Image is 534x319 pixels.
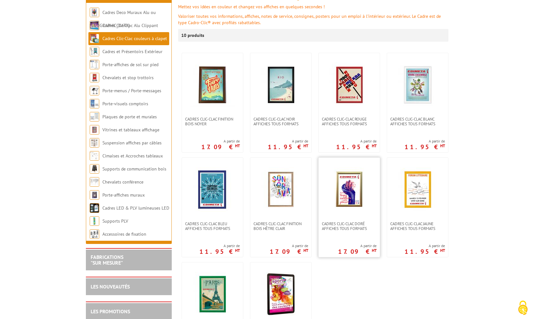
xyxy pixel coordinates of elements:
img: Cimaises et Accroches tableaux [90,151,99,161]
span: Cadres clic-clac rouge affiches tous formats [322,117,377,126]
a: Supports PLV [102,218,128,224]
p: 17.09 € [201,145,240,149]
a: Porte-affiches de sol sur pied [102,62,158,67]
img: Cadres clic-clac vert affiches tous formats [190,272,235,316]
sup: HT [440,248,445,253]
a: Cimaises et Accroches tableaux [102,153,163,159]
span: A partir de [405,139,445,144]
p: 11.95 € [199,250,240,253]
span: A partir de [405,243,445,248]
a: Porte-visuels comptoirs [102,101,148,107]
a: Chevalets conférence [102,179,143,185]
span: Cadres clic-clac jaune affiches tous formats [390,221,445,231]
p: 10 produits [181,29,205,42]
img: CADRES CLIC-CLAC FINITION BOIS NOYER [190,63,235,107]
a: Porte-affiches muraux [102,192,145,198]
a: LES NOUVEAUTÉS [91,283,130,290]
span: Cadres clic-clac bleu affiches tous formats [185,221,240,231]
a: Accessoires de fixation [102,231,146,237]
sup: HT [440,143,445,149]
sup: HT [372,143,377,149]
font: Mettez vos idées en couleur et changez vos affiches en quelques secondes ! [178,4,325,10]
img: Cookies (fenêtre modale) [515,300,531,316]
a: Cadres clic-clac noir affiches tous formats [250,117,311,126]
span: Cadres clic-clac noir affiches tous formats [253,117,308,126]
img: Chevalets conférence [90,177,99,187]
img: Cadres clic-clac jaune affiches tous formats [395,167,440,212]
img: Cadres clic-clac doré affiches tous formats [334,167,364,212]
a: Plaques de porte et murales [102,114,157,120]
span: A partir de [201,139,240,144]
a: Cadres clic-clac bleu affiches tous formats [182,221,243,231]
a: Vitrines et tableaux affichage [102,127,159,133]
a: Cadres clic-clac rouge affiches tous formats [319,117,380,126]
img: Supports PLV [90,216,99,226]
span: A partir de [199,243,240,248]
img: Cadres clic-clac rouge affiches tous formats [327,63,371,107]
button: Cookies (fenêtre modale) [512,297,534,319]
span: CADRES CLIC-CLAC FINITION BOIS NOYER [185,117,240,126]
img: Suspension affiches par câbles [90,138,99,148]
span: Cadres clic-clac blanc affiches tous formats [390,117,445,126]
p: 17.09 € [270,250,308,253]
a: FABRICATIONS"Sur Mesure" [91,254,123,266]
img: Cadres LED & PLV lumineuses LED [90,203,99,213]
a: Porte-menus / Porte-messages [102,88,161,94]
span: A partir de [338,243,377,248]
p: 11.95 € [336,145,377,149]
img: Cadres clic-clac bleu affiches tous formats [190,167,235,212]
img: Chevalets et stop trottoirs [90,73,99,82]
img: Cadres clic-clac finition Bois Hêtre clair [259,167,303,212]
a: Cadres clic-clac finition Bois Hêtre clair [250,221,311,231]
img: Supports de communication bois [90,164,99,174]
a: Cadres clic-clac jaune affiches tous formats [387,221,448,231]
img: Cadres Clic-Clac couleurs à clapet [90,34,99,43]
img: Porte-menus / Porte-messages [90,86,99,95]
span: A partir de [336,139,377,144]
span: A partir de [268,139,308,144]
p: 11.95 € [405,145,445,149]
a: Supports de communication bois [102,166,166,172]
img: Cadres clic-clac blanc affiches tous formats [395,63,440,107]
p: 11.95 € [405,250,445,253]
img: Cadres Cadro-Clic® Noir coins arrondis [259,272,303,316]
img: Plaques de porte et murales [90,112,99,121]
span: Cadres clic-clac doré affiches tous formats [322,221,377,231]
p: 11.95 € [268,145,308,149]
span: A partir de [270,243,308,248]
img: Porte-affiches de sol sur pied [90,60,99,69]
a: Cadres et Présentoirs Extérieur [102,49,163,54]
img: Vitrines et tableaux affichage [90,125,99,135]
sup: HT [372,248,377,253]
sup: HT [235,248,240,253]
img: Cadres clic-clac noir affiches tous formats [259,63,303,107]
sup: HT [303,143,308,149]
span: Cadres clic-clac finition Bois Hêtre clair [253,221,308,231]
img: Cadres Deco Muraux Alu ou Bois [90,8,99,17]
sup: HT [235,143,240,149]
a: Suspension affiches par câbles [102,140,162,146]
a: CADRES CLIC-CLAC FINITION BOIS NOYER [182,117,243,126]
a: Cadres clic-clac doré affiches tous formats [319,221,380,231]
a: Cadres Clic-Clac couleurs à clapet [102,36,167,41]
img: Porte-affiches muraux [90,190,99,200]
sup: HT [303,248,308,253]
a: LES PROMOTIONS [91,308,130,315]
img: Porte-visuels comptoirs [90,99,99,108]
img: Cadres et Présentoirs Extérieur [90,47,99,56]
font: Valoriser toutes vos informations, affiches, notes de service, consignes, posters pour un emploi ... [178,13,441,25]
p: 17.09 € [338,250,377,253]
img: Accessoires de fixation [90,229,99,239]
a: Cadres Clic-Clac Alu Clippant [102,23,158,28]
a: Cadres clic-clac blanc affiches tous formats [387,117,448,126]
a: Chevalets et stop trottoirs [102,75,154,80]
a: Cadres Deco Muraux Alu ou [GEOGRAPHIC_DATA] [90,10,156,28]
a: Cadres LED & PLV lumineuses LED [102,205,169,211]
